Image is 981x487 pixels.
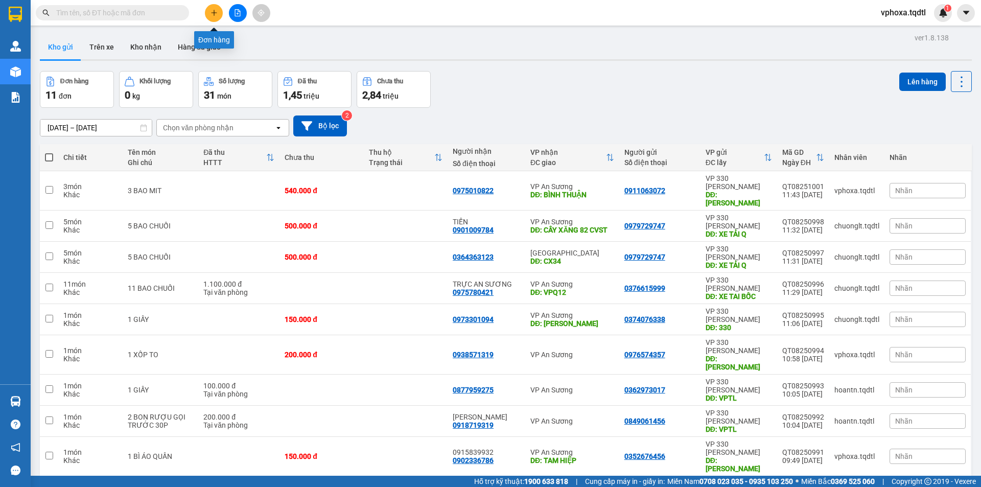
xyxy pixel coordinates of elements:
[895,284,913,292] span: Nhãn
[453,386,494,394] div: 0877959275
[796,479,799,483] span: ⚪️
[834,351,879,359] div: vphoxa.tqdtl
[706,409,772,425] div: VP 330 [PERSON_NAME]
[782,257,824,265] div: 11:31 [DATE]
[624,187,665,195] div: 0911063072
[915,32,949,43] div: ver 1.8.138
[369,148,434,156] div: Thu hộ
[298,78,317,85] div: Đã thu
[530,249,614,257] div: [GEOGRAPHIC_DATA]
[882,476,884,487] span: |
[229,4,247,22] button: file-add
[782,390,824,398] div: 10:05 [DATE]
[530,288,614,296] div: DĐ: VPQ12
[706,456,772,473] div: DĐ: HỒ XÁ
[10,66,21,77] img: warehouse-icon
[40,35,81,59] button: Kho gửi
[834,315,879,323] div: chuonglt.tqdtl
[10,396,21,407] img: warehouse-icon
[530,257,614,265] div: DĐ: CX34
[45,89,57,101] span: 11
[128,315,193,323] div: 1 GIẤY
[60,78,88,85] div: Đơn hàng
[667,476,793,487] span: Miền Nam
[895,351,913,359] span: Nhãn
[203,288,274,296] div: Tại văn phòng
[624,148,695,156] div: Người gửi
[782,249,824,257] div: QT08250997
[303,92,319,100] span: triệu
[890,153,966,161] div: Nhãn
[706,174,772,191] div: VP 330 [PERSON_NAME]
[274,124,283,132] svg: open
[706,276,772,292] div: VP 330 [PERSON_NAME]
[944,5,951,12] sup: 1
[530,456,614,465] div: DĐ: TAM HIỆP
[128,386,193,394] div: 1 GIẤY
[357,71,431,108] button: Chưa thu2,84 triệu
[63,288,118,296] div: Khác
[624,386,665,394] div: 0362973017
[782,311,824,319] div: QT08250995
[530,280,614,288] div: VP An Sương
[128,351,193,359] div: 1 XỐP TO
[217,92,231,100] span: món
[706,307,772,323] div: VP 330 [PERSON_NAME]
[63,191,118,199] div: Khác
[782,226,824,234] div: 11:32 [DATE]
[706,323,772,332] div: DĐ: 330
[530,319,614,328] div: DĐ: LONG KHÁNH
[962,8,971,17] span: caret-down
[624,452,665,460] div: 0352676456
[895,187,913,195] span: Nhãn
[834,187,879,195] div: vphoxa.tqdtl
[203,382,274,390] div: 100.000 đ
[63,226,118,234] div: Khác
[706,158,764,167] div: ĐC lấy
[706,440,772,456] div: VP 330 [PERSON_NAME]
[453,413,520,421] div: NGUYỄN ÂN
[63,257,118,265] div: Khác
[706,245,772,261] div: VP 330 [PERSON_NAME]
[63,421,118,429] div: Khác
[203,280,274,288] div: 1.100.000 đ
[59,92,72,100] span: đơn
[706,292,772,300] div: DĐ: XE TAI BỐC
[530,218,614,226] div: VP An Sương
[706,261,772,269] div: DĐ: XE TẢI Q
[530,226,614,234] div: DĐ: CÂY XĂNG 82 CVST
[285,222,358,230] div: 500.000 đ
[895,222,913,230] span: Nhãn
[204,89,215,101] span: 31
[377,78,403,85] div: Chưa thu
[128,253,193,261] div: 5 BAO CHUỐI
[234,9,241,16] span: file-add
[10,92,21,103] img: solution-icon
[895,386,913,394] span: Nhãn
[782,288,824,296] div: 11:29 [DATE]
[63,456,118,465] div: Khác
[283,89,302,101] span: 1,45
[895,417,913,425] span: Nhãn
[63,249,118,257] div: 5 món
[782,158,816,167] div: Ngày ĐH
[453,421,494,429] div: 0918719319
[453,218,520,226] div: TIẾN
[198,144,279,171] th: Toggle SortBy
[211,9,218,16] span: plus
[801,476,875,487] span: Miền Bắc
[782,182,824,191] div: QT08251001
[219,78,245,85] div: Số lượng
[203,413,274,421] div: 200.000 đ
[9,7,22,22] img: logo-vxr
[453,187,494,195] div: 0975010822
[782,346,824,355] div: QT08250994
[128,187,193,195] div: 3 BAO MIT
[706,230,772,238] div: DĐ: XE TẢI Q
[895,315,913,323] span: Nhãn
[453,226,494,234] div: 0901009784
[453,456,494,465] div: 0902336786
[624,417,665,425] div: 0849061456
[873,6,934,19] span: vphoxa.tqdtl
[203,390,274,398] div: Tại văn phòng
